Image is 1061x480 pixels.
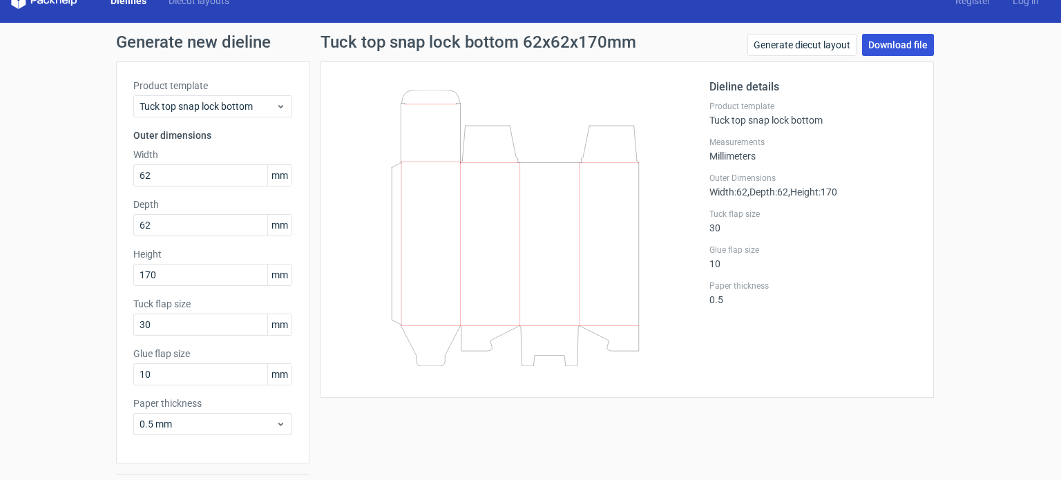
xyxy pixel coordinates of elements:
[709,101,917,126] div: Tuck top snap lock bottom
[709,137,917,148] label: Measurements
[133,396,292,410] label: Paper thickness
[747,186,788,198] span: , Depth : 62
[709,101,917,112] label: Product template
[321,34,636,50] h1: Tuck top snap lock bottom 62x62x170mm
[267,314,291,335] span: mm
[133,198,292,211] label: Depth
[709,280,917,305] div: 0.5
[709,137,917,162] div: Millimeters
[747,34,857,56] a: Generate diecut layout
[133,79,292,93] label: Product template
[140,99,276,113] span: Tuck top snap lock bottom
[267,265,291,285] span: mm
[133,247,292,261] label: Height
[267,215,291,236] span: mm
[788,186,837,198] span: , Height : 170
[709,79,917,95] h2: Dieline details
[709,244,917,256] label: Glue flap size
[709,280,917,291] label: Paper thickness
[709,186,747,198] span: Width : 62
[709,209,917,220] label: Tuck flap size
[709,244,917,269] div: 10
[709,173,917,184] label: Outer Dimensions
[709,209,917,233] div: 30
[133,347,292,361] label: Glue flap size
[133,128,292,142] h3: Outer dimensions
[140,417,276,431] span: 0.5 mm
[267,165,291,186] span: mm
[133,148,292,162] label: Width
[133,297,292,311] label: Tuck flap size
[116,34,945,50] h1: Generate new dieline
[862,34,934,56] a: Download file
[267,364,291,385] span: mm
